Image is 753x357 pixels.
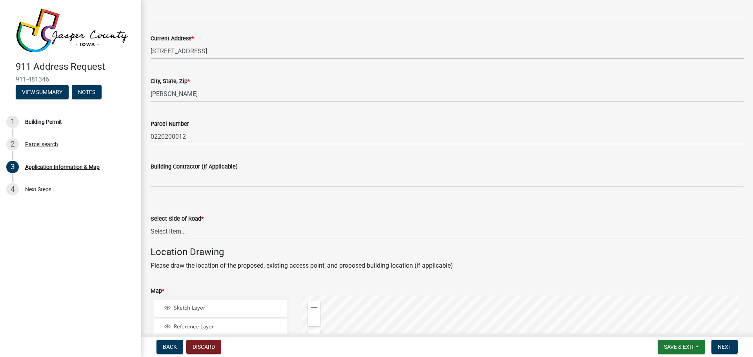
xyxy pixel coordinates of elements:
[658,340,705,354] button: Save & Exit
[664,344,694,350] span: Save & Exit
[163,304,284,312] div: Sketch Layer
[151,79,190,84] label: City, State, Zip
[151,261,744,270] p: Please draw the location of the proposed, existing access point, and proposed building location (...
[163,344,177,350] span: Back
[156,340,183,354] button: Back
[16,8,129,53] img: Jasper County, Iowa
[72,89,102,96] wm-modal-confirm: Notes
[6,183,19,196] div: 4
[16,89,69,96] wm-modal-confirm: Summary
[151,246,744,258] h4: Location Drawing
[72,85,102,99] button: Notes
[172,304,284,312] span: Sketch Layer
[25,164,100,170] div: Application Information & Map
[151,164,238,170] label: Building Contractor (If Applicable)
[151,288,164,294] label: Map
[163,323,284,331] div: Reference Layer
[172,323,284,330] span: Reference Layer
[6,161,19,173] div: 3
[308,301,320,314] div: Zoom in
[151,216,204,222] label: Select Side of Road
[6,138,19,150] div: 2
[151,36,194,42] label: Current Address
[25,119,62,125] div: Building Permit
[308,330,320,343] div: Find my location
[308,314,320,326] div: Zoom out
[154,319,287,336] li: Reference Layer
[711,340,738,354] button: Next
[16,76,125,83] span: 911-481346
[16,85,69,99] button: View Summary
[186,340,221,354] button: Discard
[151,121,189,127] label: Parcel Number
[6,116,19,128] div: 1
[25,141,58,147] div: Parcel search
[16,61,135,72] h4: 911 Address Request
[718,344,731,350] span: Next
[154,300,287,317] li: Sketch Layer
